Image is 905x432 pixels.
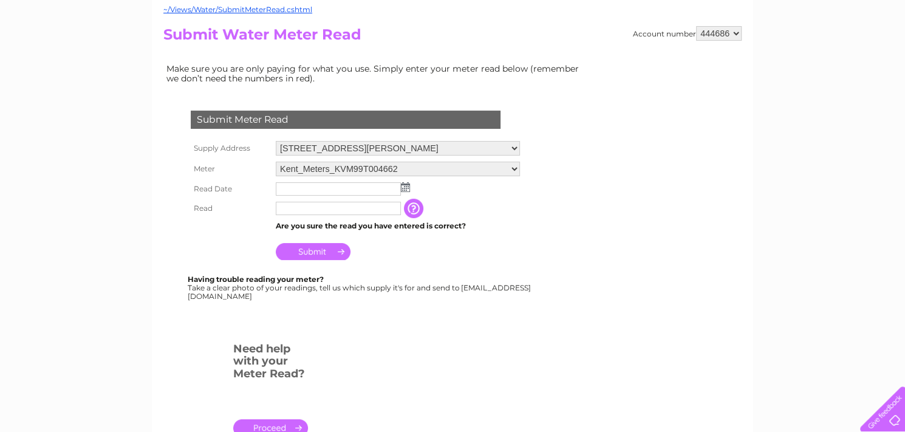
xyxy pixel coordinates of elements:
a: Blog [799,52,817,61]
a: Contact [824,52,854,61]
input: Submit [276,243,350,260]
a: 0333 014 3131 [676,6,760,21]
a: ~/Views/Water/SubmitMeterRead.cshtml [163,5,312,14]
div: Take a clear photo of your readings, tell us which supply it's for and send to [EMAIL_ADDRESS][DO... [188,275,533,300]
div: Clear Business is a trading name of Verastar Limited (registered in [GEOGRAPHIC_DATA] No. 3667643... [166,7,740,59]
div: Account number [633,26,742,41]
th: Read Date [188,179,273,199]
img: ... [401,182,410,192]
img: logo.png [32,32,94,69]
a: Telecoms [756,52,792,61]
th: Supply Address [188,138,273,159]
td: Make sure you are only paying for what you use. Simply enter your meter read below (remember we d... [163,61,589,86]
b: Having trouble reading your meter? [188,275,324,284]
a: Energy [722,52,748,61]
div: Submit Meter Read [191,111,500,129]
h3: Need help with your Meter Read? [233,340,308,386]
td: Are you sure the read you have entered is correct? [273,218,523,234]
th: Meter [188,159,273,179]
input: Information [404,199,426,218]
a: Log out [865,52,893,61]
a: Water [691,52,714,61]
h2: Submit Water Meter Read [163,26,742,49]
th: Read [188,199,273,218]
